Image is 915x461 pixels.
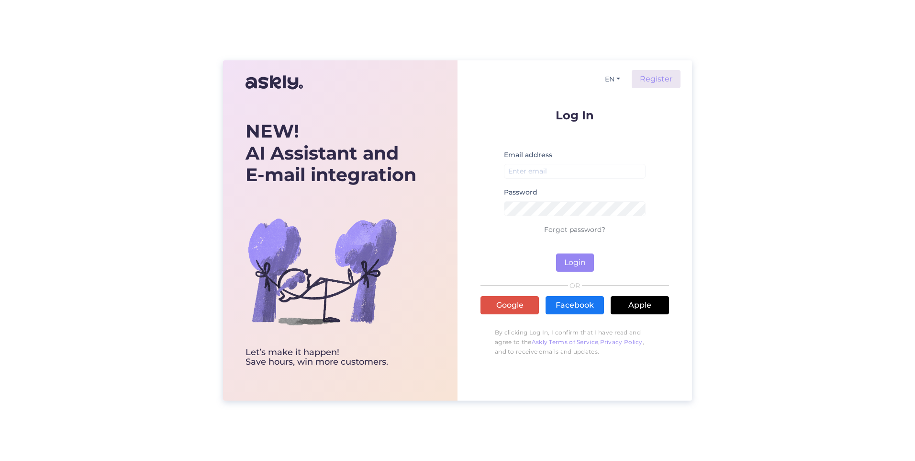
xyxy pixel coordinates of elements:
[532,338,599,346] a: Askly Terms of Service
[480,109,669,121] p: Log In
[504,164,646,179] input: Enter email
[556,254,594,272] button: Login
[480,323,669,361] p: By clicking Log In, I confirm that I have read and agree to the , , and to receive emails and upd...
[245,120,416,186] div: AI Assistant and E-mail integration
[632,70,681,88] a: Register
[245,120,299,142] b: NEW!
[245,71,303,94] img: Askly
[245,195,399,348] img: bg-askly
[600,338,643,346] a: Privacy Policy
[611,296,669,314] a: Apple
[544,225,605,234] a: Forgot password?
[568,282,582,289] span: OR
[504,150,552,160] label: Email address
[480,296,539,314] a: Google
[546,296,604,314] a: Facebook
[245,348,416,367] div: Let’s make it happen! Save hours, win more customers.
[601,72,624,86] button: EN
[504,187,537,197] label: Password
